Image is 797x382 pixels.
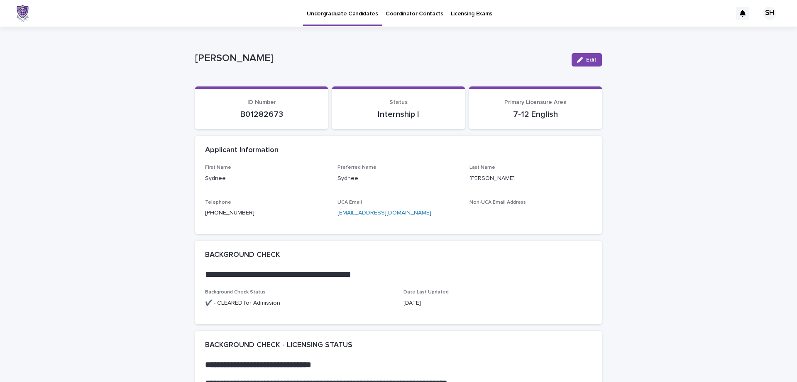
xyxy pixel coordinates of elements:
[205,165,231,170] span: First Name
[205,299,394,308] p: ✔️ - CLEARED for Admission
[205,174,328,183] p: Sydnee
[469,209,592,217] p: -
[205,210,254,216] a: [PHONE_NUMBER]
[17,5,29,22] img: x6gApCqSSRW4kcS938hP
[469,165,495,170] span: Last Name
[586,57,597,63] span: Edit
[479,109,592,119] p: 7-12 English
[205,200,231,205] span: Telephone
[205,251,280,260] h2: BACKGROUND CHECK
[337,210,431,216] a: [EMAIL_ADDRESS][DOMAIN_NAME]
[247,99,276,105] span: ID Number
[469,174,592,183] p: [PERSON_NAME]
[337,174,460,183] p: Sydnee
[205,109,318,119] p: B01282673
[205,341,352,350] h2: BACKGROUND CHECK - LICENSING STATUS
[763,7,776,20] div: SH
[337,200,362,205] span: UCA Email
[403,299,592,308] p: [DATE]
[342,109,455,119] p: Internship I
[504,99,567,105] span: Primary Licensure Area
[572,53,602,67] button: Edit
[337,165,376,170] span: Preferred Name
[195,52,565,64] p: [PERSON_NAME]
[389,99,408,105] span: Status
[469,200,526,205] span: Non-UCA Email Address
[205,290,266,295] span: Background Check Status
[205,146,279,155] h2: Applicant Information
[403,290,449,295] span: Date Last Updated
